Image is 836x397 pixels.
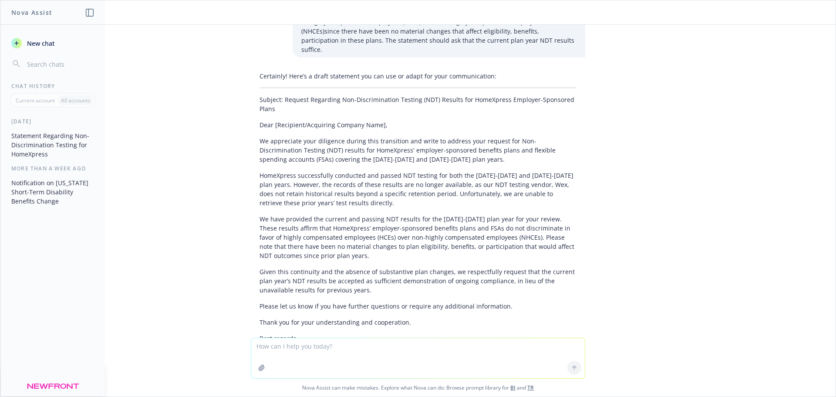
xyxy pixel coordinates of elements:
div: Chat History [1,82,105,90]
button: Statement Regarding Non-Discrimination Testing for HomeXpress [8,129,98,161]
button: Notification on [US_STATE] Short-Term Disability Benefits Change [8,176,98,208]
span: New chat [25,39,55,48]
p: Subject: Request Regarding Non-Discrimination Testing (NDT) Results for HomeXpress Employer-Spons... [260,95,576,113]
p: Certainly! Here’s a draft statement you can use or adapt for your communication: [260,71,576,81]
p: We appreciate your diligence during this transition and write to address your request for Non-Dis... [260,136,576,164]
p: Best regards, [Your Name] [Your Title] HomeXpress [260,334,576,370]
span: Nova Assist can make mistakes. Explore what Nova can do: Browse prompt library for and [4,379,832,397]
input: Search chats [25,58,94,70]
a: TR [527,384,534,391]
h1: Nova Assist [11,8,52,17]
p: All accounts [61,97,90,104]
p: Given this continuity and the absence of substantive plan changes, we respectfully request that t... [260,267,576,295]
button: New chat [8,35,98,51]
p: Dear [Recipient/Acquiring Company Name], [260,120,576,129]
p: Please let us know if you have further questions or require any additional information. [260,302,576,311]
p: Thank you for your understanding and cooperation. [260,318,576,327]
a: BI [510,384,516,391]
div: [DATE] [1,118,105,125]
p: HomeXpress successfully conducted and passed NDT testing for both the [DATE]-[DATE] and [DATE]-[D... [260,171,576,207]
div: More than a week ago [1,165,105,172]
p: Current account [16,97,55,104]
p: We have provided the current and passing NDT results for the [DATE]-[DATE] plan year for your rev... [260,214,576,260]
